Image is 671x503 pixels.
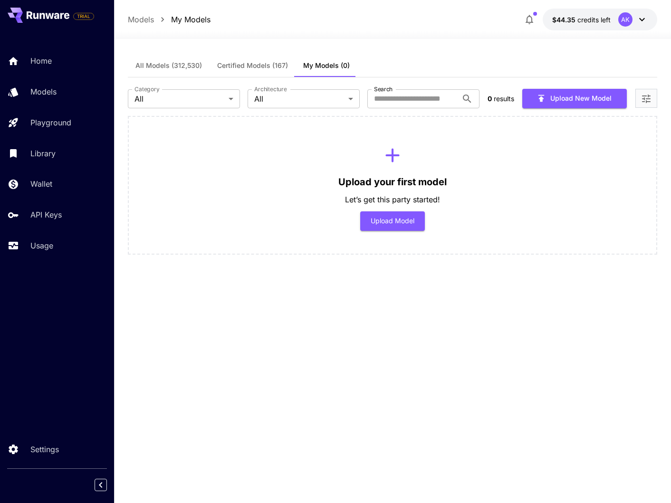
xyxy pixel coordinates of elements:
[303,61,350,70] span: My Models (0)
[128,14,211,25] nav: breadcrumb
[30,209,62,220] p: API Keys
[30,444,59,455] p: Settings
[135,61,202,70] span: All Models (312,530)
[128,14,154,25] a: Models
[254,85,287,93] label: Architecture
[30,240,53,251] p: Usage
[552,16,577,24] span: $44.35
[623,457,671,503] iframe: Chat Widget
[374,85,393,93] label: Search
[522,89,627,108] button: Upload New Model
[488,95,492,103] span: 0
[73,10,94,22] span: Add your payment card to enable full platform functionality.
[618,12,633,27] div: AK
[102,476,114,494] div: Collapse sidebar
[552,15,611,25] div: $44.35186
[30,117,71,128] p: Playground
[494,95,514,103] span: results
[171,14,211,25] a: My Models
[338,177,447,188] h3: Upload your first model
[74,13,94,20] span: TRIAL
[30,148,56,159] p: Library
[134,93,225,104] span: All
[30,86,57,97] p: Models
[577,16,611,24] span: credits left
[134,85,160,93] label: Category
[543,9,657,30] button: $44.35186AK
[641,93,652,104] button: Open more filters
[95,479,107,491] button: Collapse sidebar
[360,211,425,231] button: Upload Model
[30,178,52,190] p: Wallet
[345,194,440,205] p: Let’s get this party started!
[30,55,52,66] p: Home
[254,93,345,104] span: All
[217,61,288,70] span: Certified Models (167)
